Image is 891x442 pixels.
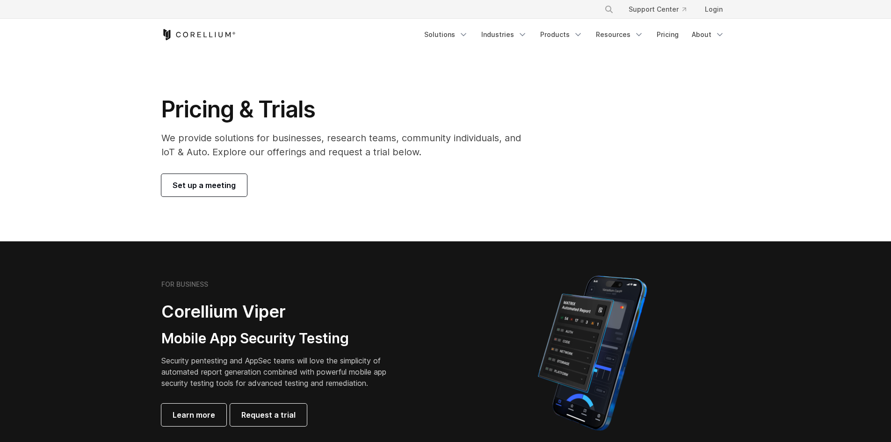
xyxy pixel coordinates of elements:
span: Set up a meeting [173,180,236,191]
h6: FOR BUSINESS [161,280,208,289]
a: Industries [476,26,533,43]
a: Corellium Home [161,29,236,40]
span: Request a trial [241,409,296,420]
a: Solutions [419,26,474,43]
h3: Mobile App Security Testing [161,330,401,348]
a: Learn more [161,404,226,426]
div: Navigation Menu [419,26,730,43]
div: Navigation Menu [593,1,730,18]
a: About [686,26,730,43]
a: Set up a meeting [161,174,247,196]
span: Learn more [173,409,215,420]
img: Corellium MATRIX automated report on iPhone showing app vulnerability test results across securit... [522,271,663,435]
a: Login [697,1,730,18]
h1: Pricing & Trials [161,95,534,123]
a: Request a trial [230,404,307,426]
h2: Corellium Viper [161,301,401,322]
a: Pricing [651,26,684,43]
a: Resources [590,26,649,43]
a: Support Center [621,1,694,18]
button: Search [601,1,617,18]
p: Security pentesting and AppSec teams will love the simplicity of automated report generation comb... [161,355,401,389]
a: Products [535,26,588,43]
p: We provide solutions for businesses, research teams, community individuals, and IoT & Auto. Explo... [161,131,534,159]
